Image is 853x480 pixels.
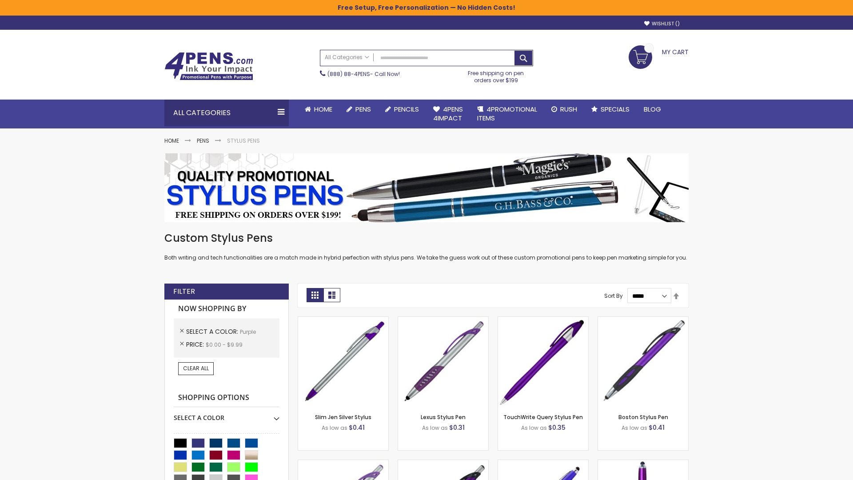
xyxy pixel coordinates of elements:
a: 4PROMOTIONALITEMS [470,100,544,128]
a: All Categories [320,50,374,65]
a: Blog [637,100,668,119]
strong: Stylus Pens [227,137,260,144]
span: Rush [560,104,577,114]
span: Home [314,104,332,114]
a: TouchWrite Command Stylus Pen-Purple [598,460,688,467]
strong: Filter [173,287,195,296]
a: Home [298,100,339,119]
span: Pens [355,104,371,114]
span: $0.00 - $9.99 [206,341,243,348]
a: Boston Silver Stylus Pen-Purple [298,460,388,467]
a: Pencils [378,100,426,119]
a: Pens [339,100,378,119]
span: $0.35 [548,423,566,432]
a: Specials [584,100,637,119]
a: Rush [544,100,584,119]
a: Lexus Metallic Stylus Pen-Purple [398,460,488,467]
a: Clear All [178,362,214,375]
strong: Shopping Options [174,388,279,408]
div: Select A Color [174,407,279,422]
h1: Custom Stylus Pens [164,231,689,245]
img: Boston Stylus Pen-Purple [598,317,688,407]
span: $0.41 [349,423,365,432]
a: Lexus Stylus Pen-Purple [398,316,488,324]
a: Sierra Stylus Twist Pen-Purple [498,460,588,467]
span: $0.41 [649,423,665,432]
span: 4PROMOTIONAL ITEMS [477,104,537,123]
strong: Now Shopping by [174,300,279,318]
a: Lexus Stylus Pen [421,413,466,421]
a: Pens [197,137,209,144]
span: As low as [322,424,347,432]
a: Slim Jen Silver Stylus-Purple [298,316,388,324]
a: Boston Stylus Pen [618,413,668,421]
span: Select A Color [186,327,240,336]
span: As low as [521,424,547,432]
a: 4Pens4impact [426,100,470,128]
span: $0.31 [449,423,465,432]
a: Home [164,137,179,144]
span: Purple [240,328,256,336]
img: Lexus Stylus Pen-Purple [398,317,488,407]
a: TouchWrite Query Stylus Pen [503,413,583,421]
span: Pencils [394,104,419,114]
span: As low as [422,424,448,432]
span: Price [186,340,206,349]
span: Specials [601,104,630,114]
span: Blog [644,104,661,114]
img: TouchWrite Query Stylus Pen-Purple [498,317,588,407]
span: As low as [622,424,647,432]
span: Clear All [183,364,209,372]
a: Slim Jen Silver Stylus [315,413,371,421]
a: Wishlist [644,20,680,27]
a: Boston Stylus Pen-Purple [598,316,688,324]
div: All Categories [164,100,289,126]
span: - Call Now! [327,70,400,78]
div: Both writing and tech functionalities are a match made in hybrid perfection with stylus pens. We ... [164,231,689,262]
div: Free shipping on pen orders over $199 [459,66,534,84]
img: Slim Jen Silver Stylus-Purple [298,317,388,407]
img: Stylus Pens [164,153,689,222]
a: TouchWrite Query Stylus Pen-Purple [498,316,588,324]
img: 4Pens Custom Pens and Promotional Products [164,52,253,80]
strong: Grid [307,288,323,302]
span: All Categories [325,54,369,61]
a: (888) 88-4PENS [327,70,370,78]
label: Sort By [604,292,623,300]
span: 4Pens 4impact [433,104,463,123]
